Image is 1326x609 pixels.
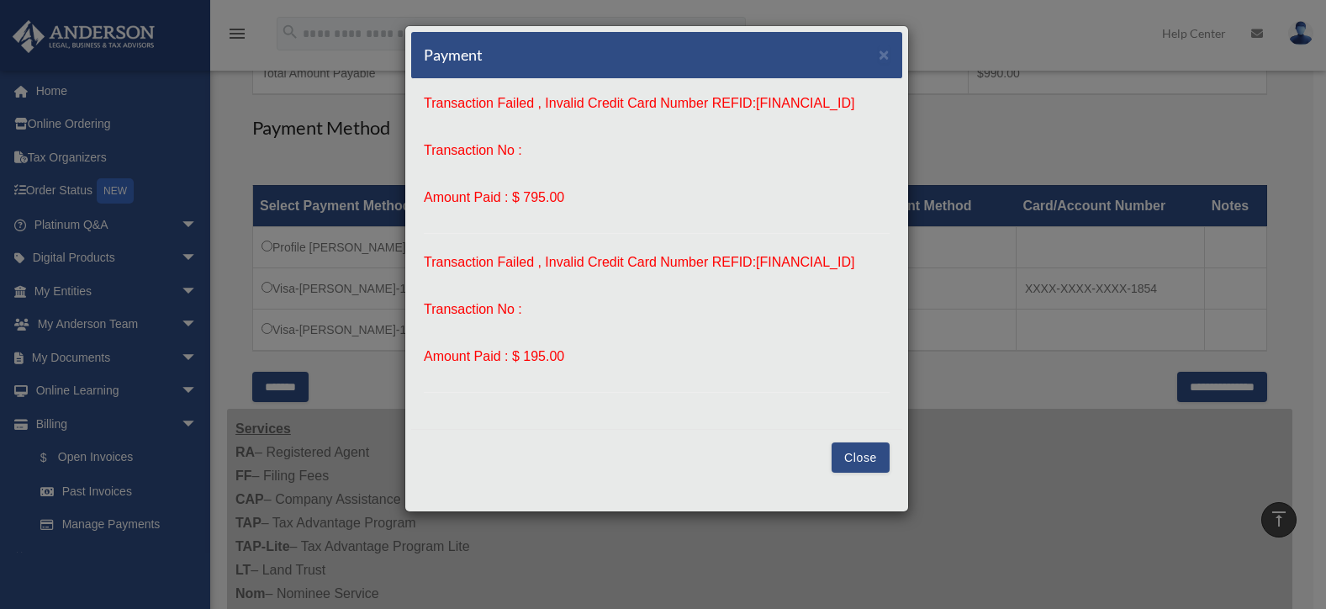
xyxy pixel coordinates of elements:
p: Transaction No : [424,139,890,162]
p: Transaction Failed , Invalid Credit Card Number REFID:[FINANCIAL_ID] [424,251,890,274]
p: Transaction No : [424,298,890,321]
p: Transaction Failed , Invalid Credit Card Number REFID:[FINANCIAL_ID] [424,92,890,115]
p: Amount Paid : $ 795.00 [424,186,890,209]
button: Close [879,45,890,63]
p: Amount Paid : $ 195.00 [424,345,890,368]
span: × [879,45,890,64]
h5: Payment [424,45,483,66]
button: Close [832,442,890,473]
